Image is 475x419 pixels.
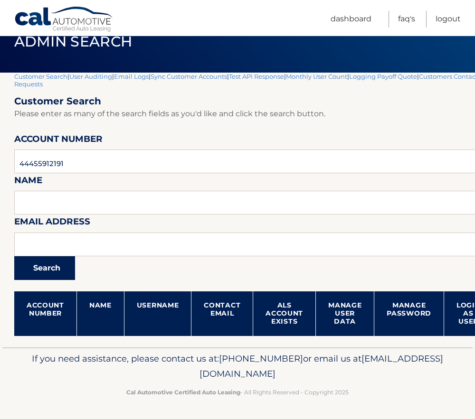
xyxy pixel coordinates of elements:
button: Search [14,256,75,280]
th: Contact Email [191,291,253,336]
label: Email Address [14,214,90,232]
a: Logout [436,11,461,28]
a: Customer Search [14,73,67,80]
a: FAQ's [398,11,415,28]
p: If you need assistance, please contact us at: or email us at [17,351,458,382]
a: Email Logs [114,73,149,80]
th: Name [76,291,124,336]
span: Admin Search [14,33,133,50]
label: Account Number [14,132,103,149]
strong: Cal Automotive Certified Auto Leasing [126,389,240,396]
a: Dashboard [331,11,371,28]
a: Logging Payoff Quote [349,73,417,80]
a: Sync Customer Accounts [151,73,227,80]
a: User Auditing [69,73,112,80]
a: Monthly User Count [286,73,347,80]
span: [PHONE_NUMBER] [219,353,303,364]
a: Cal Automotive [14,6,114,34]
th: Manage User Data [316,291,374,336]
th: Manage Password [374,291,444,336]
a: Test API Response [229,73,284,80]
p: - All Rights Reserved - Copyright 2025 [17,387,458,397]
span: [EMAIL_ADDRESS][DOMAIN_NAME] [199,353,443,379]
th: Username [124,291,191,336]
th: ALS Account Exists [253,291,316,336]
th: Account Number [14,291,76,336]
label: Name [14,173,42,191]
